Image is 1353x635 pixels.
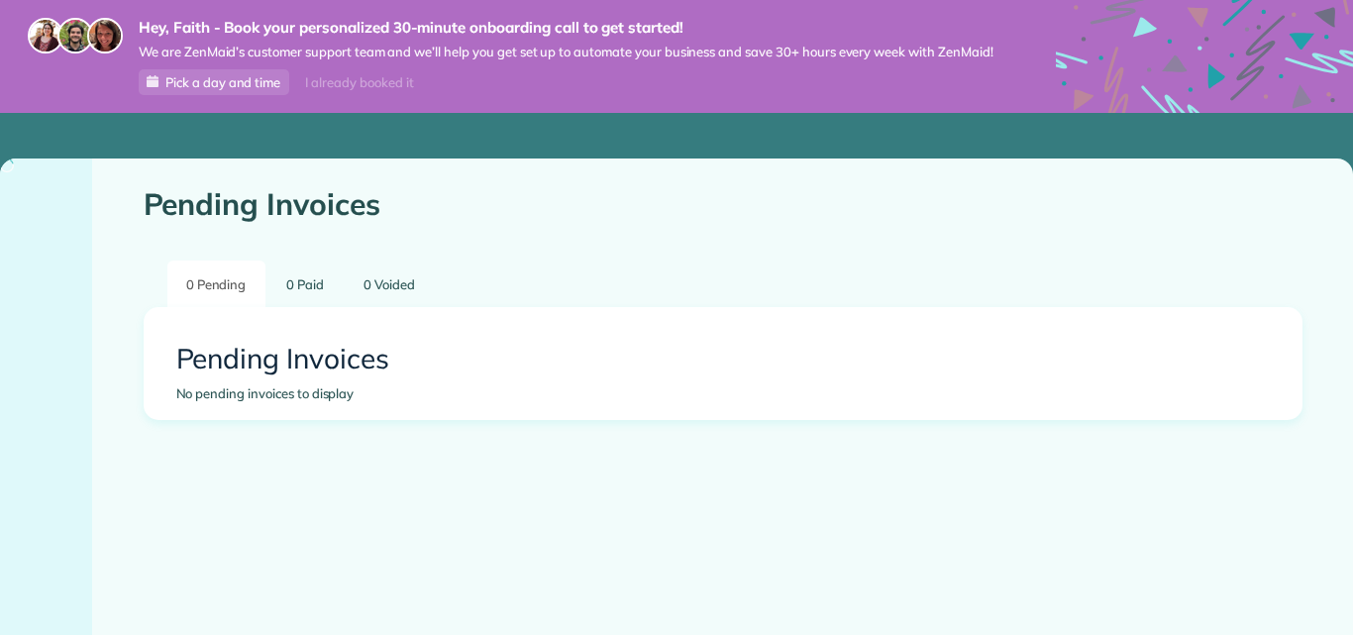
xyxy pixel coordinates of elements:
[28,18,63,53] img: maria-72a9807cf96188c08ef61303f053569d2e2a8a1cde33d635c8a3ac13582a053d.jpg
[139,44,993,60] span: We are ZenMaid’s customer support team and we’ll help you get set up to automate your business an...
[87,18,123,53] img: michelle-19f622bdf1676172e81f8f8fba1fb50e276960ebfe0243fe18214015130c80e4.jpg
[176,384,1270,404] div: No pending invoices to display
[139,18,993,38] strong: Hey, Faith - Book your personalized 30-minute onboarding call to get started!
[144,188,1302,221] h1: Pending Invoices
[267,261,343,307] a: 0 Paid
[165,74,280,90] span: Pick a day and time
[167,261,265,307] a: 0 Pending
[345,261,434,307] a: 0 Voided
[57,18,93,53] img: jorge-587dff0eeaa6aab1f244e6dc62b8924c3b6ad411094392a53c71c6c4a576187d.jpg
[139,69,289,95] a: Pick a day and time
[293,70,425,95] div: I already booked it
[176,344,1270,374] h2: Pending Invoices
